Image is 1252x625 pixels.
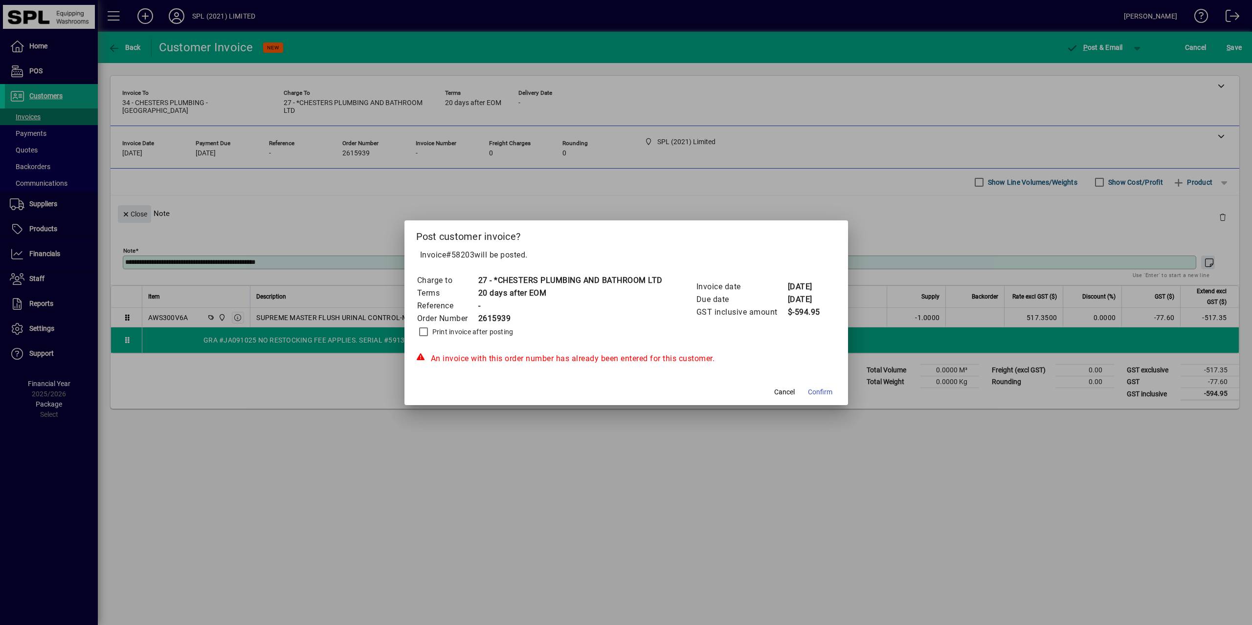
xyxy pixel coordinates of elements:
h2: Post customer invoice? [404,220,848,249]
button: Confirm [804,384,836,401]
span: Cancel [774,387,795,397]
td: 20 days after EOM [478,287,663,300]
td: Due date [696,293,787,306]
td: Terms [417,287,478,300]
td: $-594.95 [787,306,827,319]
td: [DATE] [787,293,827,306]
label: Print invoice after posting [430,327,514,337]
td: Reference [417,300,478,312]
p: Invoice will be posted . [416,249,836,261]
td: - [478,300,663,312]
td: 2615939 [478,312,663,325]
td: 27 - *CHESTERS PLUMBING AND BATHROOM LTD [478,274,663,287]
td: Invoice date [696,280,787,293]
td: Order Number [417,312,478,325]
td: Charge to [417,274,478,287]
span: Confirm [808,387,832,397]
span: #58203 [446,250,474,259]
td: [DATE] [787,280,827,293]
button: Cancel [769,384,800,401]
div: An invoice with this order number has already been entered for this customer. [416,353,836,365]
td: GST inclusive amount [696,306,787,319]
